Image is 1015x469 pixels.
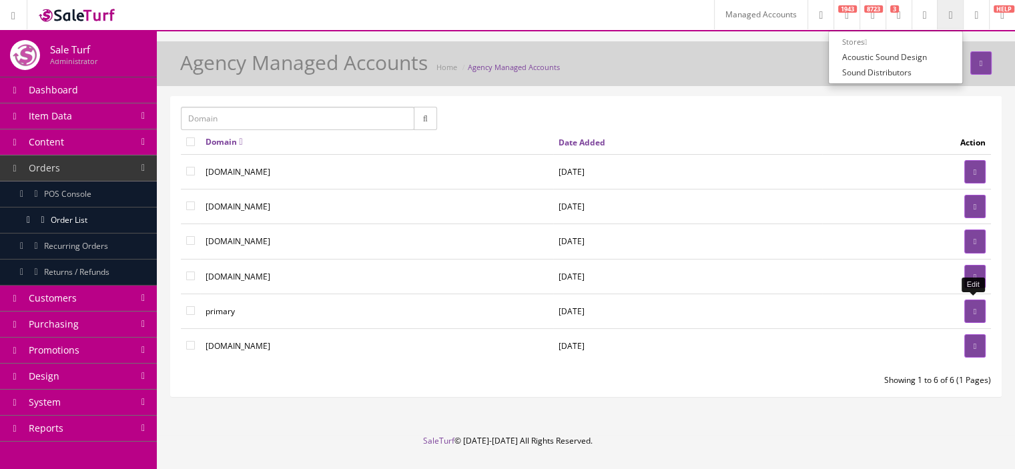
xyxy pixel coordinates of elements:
span: HELP [994,5,1014,13]
td: [DOMAIN_NAME] [200,328,553,363]
img: joshlucio05 [10,40,40,70]
span: Content [29,135,64,148]
span: 8723 [864,5,883,13]
td: [DOMAIN_NAME] [200,189,553,224]
span: 1943 [838,5,857,13]
td: [DOMAIN_NAME] [200,224,553,259]
td: [DATE] [553,189,822,224]
a: Date Added [559,137,605,148]
span: Item Data [29,109,72,122]
a: Home [436,62,457,72]
img: SaleTurf [37,6,117,24]
span: 3 [890,5,899,13]
span: Purchasing [29,318,79,330]
span: Returns / Refunds [44,266,109,278]
td: [DATE] [553,155,822,189]
td: [DOMAIN_NAME] [200,155,553,189]
a: Acoustic Sound Design [829,49,962,65]
td: [DATE] [553,224,822,259]
span: Design [29,370,59,382]
td: [DATE] [553,294,822,328]
div: Edit [962,278,985,292]
span: System [29,396,61,408]
span: POS Console [44,188,91,199]
td: primary [200,294,553,328]
td: [DOMAIN_NAME] [200,259,553,294]
span: Customers [29,292,77,304]
a: Agency Managed Accounts [468,62,560,72]
span: Promotions [29,344,79,356]
a: Domain [206,136,243,147]
a: Sound Distributors [829,65,962,80]
td: [DATE] [553,328,822,363]
span: Orders [29,161,60,174]
div: Showing 1 to 6 of 6 (1 Pages) [586,374,1001,386]
td: [DATE] [553,259,822,294]
a: SaleTurf [423,435,454,446]
span: Reports [29,422,63,434]
td: Action [822,130,991,155]
input: Domain [181,107,414,130]
small: Administrator [50,56,97,66]
span: Recurring Orders [44,240,108,252]
h4: Sale Turf [50,44,97,55]
li: Stores [829,35,962,49]
span: Dashboard [29,83,78,96]
h1: Agency Managed Accounts [180,51,428,73]
span: Order List [51,214,87,225]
